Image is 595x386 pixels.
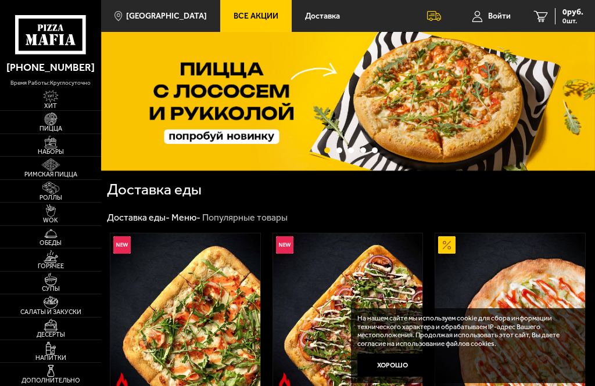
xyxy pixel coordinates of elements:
div: Популярные товары [202,212,288,224]
span: Доставка [305,12,340,20]
h1: Доставка еды [107,182,300,197]
button: точки переключения [372,147,378,153]
p: На нашем сайте мы используем cookie для сбора информации технического характера и обрабатываем IP... [357,314,576,348]
img: Новинка [113,236,131,254]
img: Акционный [438,236,456,254]
button: Хорошо [357,353,427,377]
img: Новинка [276,236,293,254]
span: Войти [488,12,511,20]
span: [GEOGRAPHIC_DATA] [126,12,207,20]
a: Меню- [171,212,200,223]
a: Доставка еды- [107,212,170,223]
span: Все Акции [234,12,278,20]
button: точки переключения [360,147,366,153]
button: точки переключения [348,147,354,153]
button: точки переключения [336,147,342,153]
span: 0 руб. [562,8,583,16]
span: 0 шт. [562,17,583,24]
button: точки переключения [324,147,330,153]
